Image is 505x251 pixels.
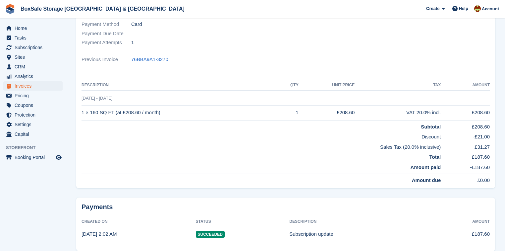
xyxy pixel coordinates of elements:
[3,91,63,100] a: menu
[18,3,187,14] a: BoxSafe Storage [GEOGRAPHIC_DATA] & [GEOGRAPHIC_DATA]
[131,39,134,46] span: 1
[355,80,441,91] th: Tax
[441,161,490,174] td: -£187.60
[196,216,290,227] th: Status
[3,101,63,110] a: menu
[412,177,441,183] strong: Amount due
[15,43,54,52] span: Subscriptions
[15,81,54,91] span: Invoices
[15,33,54,42] span: Tasks
[429,154,441,160] strong: Total
[131,21,142,28] span: Card
[3,153,63,162] a: menu
[3,72,63,81] a: menu
[278,105,299,120] td: 1
[15,129,54,139] span: Capital
[15,91,54,100] span: Pricing
[82,231,117,237] time: 2025-07-21 01:02:27 UTC
[3,24,63,33] a: menu
[411,164,441,170] strong: Amount paid
[3,110,63,120] a: menu
[82,56,131,63] span: Previous Invoice
[82,30,131,38] span: Payment Due Date
[3,120,63,129] a: menu
[82,21,131,28] span: Payment Method
[441,174,490,184] td: £0.00
[131,56,168,63] a: 76BBA9A1-3270
[82,141,441,151] td: Sales Tax (20.0% inclusive)
[15,120,54,129] span: Settings
[82,216,196,227] th: Created On
[82,203,490,211] h2: Payments
[441,120,490,130] td: £208.60
[5,4,15,14] img: stora-icon-8386f47178a22dfd0bd8f6a31ec36ba5ce8667c1dd55bd0f319d3a0aa187defe.svg
[421,124,441,129] strong: Subtotal
[431,227,490,241] td: £187.60
[441,141,490,151] td: £31.27
[426,5,439,12] span: Create
[299,80,355,91] th: Unit Price
[289,227,431,241] td: Subscription update
[15,72,54,81] span: Analytics
[55,153,63,161] a: Preview store
[3,52,63,62] a: menu
[3,81,63,91] a: menu
[82,105,278,120] td: 1 × 160 SQ FT (at £208.60 / month)
[82,96,112,101] span: [DATE] - [DATE]
[15,24,54,33] span: Home
[355,109,441,117] div: VAT 20.0% incl.
[82,80,278,91] th: Description
[15,153,54,162] span: Booking Portal
[6,144,66,151] span: Storefront
[299,105,355,120] td: £208.60
[441,80,490,91] th: Amount
[459,5,468,12] span: Help
[441,151,490,161] td: £187.60
[474,5,481,12] img: Kim
[441,130,490,141] td: -£21.00
[15,101,54,110] span: Coupons
[196,231,225,238] span: Succeeded
[3,33,63,42] a: menu
[15,52,54,62] span: Sites
[3,62,63,71] a: menu
[15,110,54,120] span: Protection
[82,130,441,141] td: Discount
[82,39,131,46] span: Payment Attempts
[278,80,299,91] th: QTY
[15,62,54,71] span: CRM
[289,216,431,227] th: Description
[431,216,490,227] th: Amount
[482,6,499,12] span: Account
[441,105,490,120] td: £208.60
[3,43,63,52] a: menu
[3,129,63,139] a: menu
